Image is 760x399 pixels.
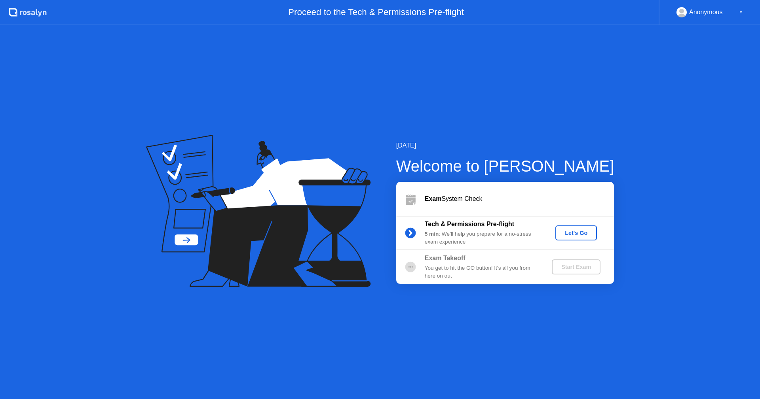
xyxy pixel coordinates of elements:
div: You get to hit the GO button! It’s all you from here on out [425,264,539,280]
div: [DATE] [396,141,614,150]
b: Tech & Permissions Pre-flight [425,221,514,227]
button: Let's Go [555,225,597,240]
div: : We’ll help you prepare for a no-stress exam experience [425,230,539,246]
div: Anonymous [689,7,723,17]
div: Welcome to [PERSON_NAME] [396,154,614,178]
button: Start Exam [552,259,600,274]
div: Start Exam [555,264,597,270]
div: ▼ [739,7,743,17]
div: System Check [425,194,614,204]
b: Exam [425,195,442,202]
b: Exam Takeoff [425,255,465,261]
b: 5 min [425,231,439,237]
div: Let's Go [559,230,594,236]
